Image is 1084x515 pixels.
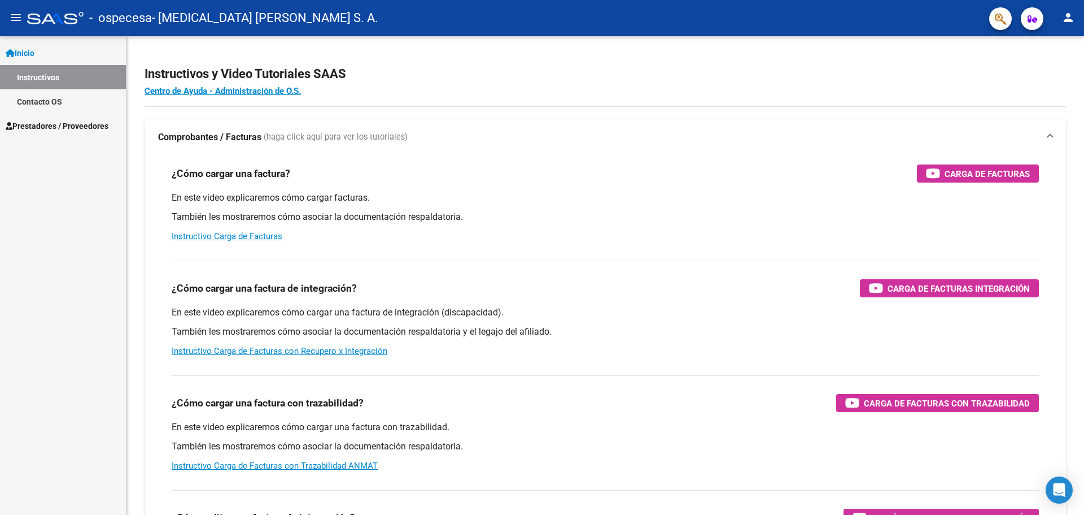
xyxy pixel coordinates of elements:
button: Carga de Facturas Integración [860,279,1039,297]
a: Centro de Ayuda - Administración de O.S. [145,86,301,96]
span: (haga click aquí para ver los tutoriales) [264,131,408,144]
h3: ¿Cómo cargar una factura con trazabilidad? [172,395,364,411]
button: Carga de Facturas [917,165,1039,183]
h3: ¿Cómo cargar una factura? [172,166,290,181]
span: - [MEDICAL_DATA] [PERSON_NAME] S. A. [152,6,378,31]
a: Instructivo Carga de Facturas con Recupero x Integración [172,346,387,356]
a: Instructivo Carga de Facturas [172,231,282,241]
p: También les mostraremos cómo asociar la documentación respaldatoria. [172,211,1039,223]
a: Instructivo Carga de Facturas con Trazabilidad ANMAT [172,461,378,471]
span: Carga de Facturas [945,167,1030,181]
p: En este video explicaremos cómo cargar facturas. [172,192,1039,204]
h2: Instructivos y Video Tutoriales SAAS [145,63,1066,85]
div: Open Intercom Messenger [1046,477,1073,504]
mat-icon: person [1061,11,1075,24]
strong: Comprobantes / Facturas [158,131,261,144]
mat-expansion-panel-header: Comprobantes / Facturas (haga click aquí para ver los tutoriales) [145,119,1066,155]
span: Prestadores / Proveedores [6,120,108,132]
span: Carga de Facturas Integración [888,282,1030,296]
h3: ¿Cómo cargar una factura de integración? [172,280,357,296]
span: Inicio [6,47,34,59]
span: Carga de Facturas con Trazabilidad [864,396,1030,410]
p: También les mostraremos cómo asociar la documentación respaldatoria. [172,440,1039,453]
p: También les mostraremos cómo asociar la documentación respaldatoria y el legajo del afiliado. [172,326,1039,338]
span: - ospecesa [89,6,152,31]
button: Carga de Facturas con Trazabilidad [836,394,1039,412]
p: En este video explicaremos cómo cargar una factura con trazabilidad. [172,421,1039,434]
mat-icon: menu [9,11,23,24]
p: En este video explicaremos cómo cargar una factura de integración (discapacidad). [172,306,1039,319]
